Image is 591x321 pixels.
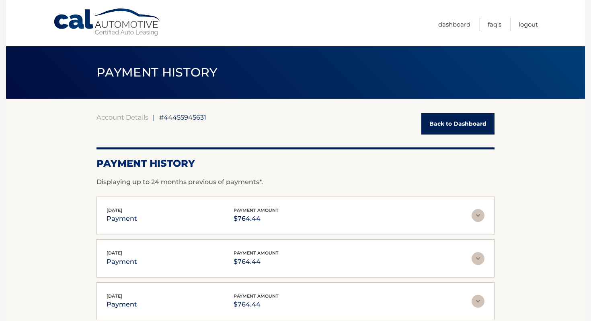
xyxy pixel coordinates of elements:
span: [DATE] [107,293,122,299]
p: Displaying up to 24 months previous of payments*. [96,177,495,187]
img: accordion-rest.svg [472,252,484,265]
a: Logout [519,18,538,31]
span: payment amount [234,250,279,256]
img: accordion-rest.svg [472,209,484,222]
a: Cal Automotive [53,8,162,37]
p: $764.44 [234,256,279,267]
p: payment [107,213,137,224]
a: Dashboard [438,18,470,31]
a: FAQ's [488,18,501,31]
span: #44455945631 [159,113,206,121]
h2: Payment History [96,157,495,170]
span: [DATE] [107,207,122,213]
span: [DATE] [107,250,122,256]
p: $764.44 [234,213,279,224]
span: payment amount [234,207,279,213]
a: Account Details [96,113,148,121]
p: payment [107,299,137,310]
a: Back to Dashboard [421,113,495,135]
p: $764.44 [234,299,279,310]
img: accordion-rest.svg [472,295,484,308]
span: | [153,113,155,121]
span: payment amount [234,293,279,299]
p: payment [107,256,137,267]
span: PAYMENT HISTORY [96,65,218,80]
